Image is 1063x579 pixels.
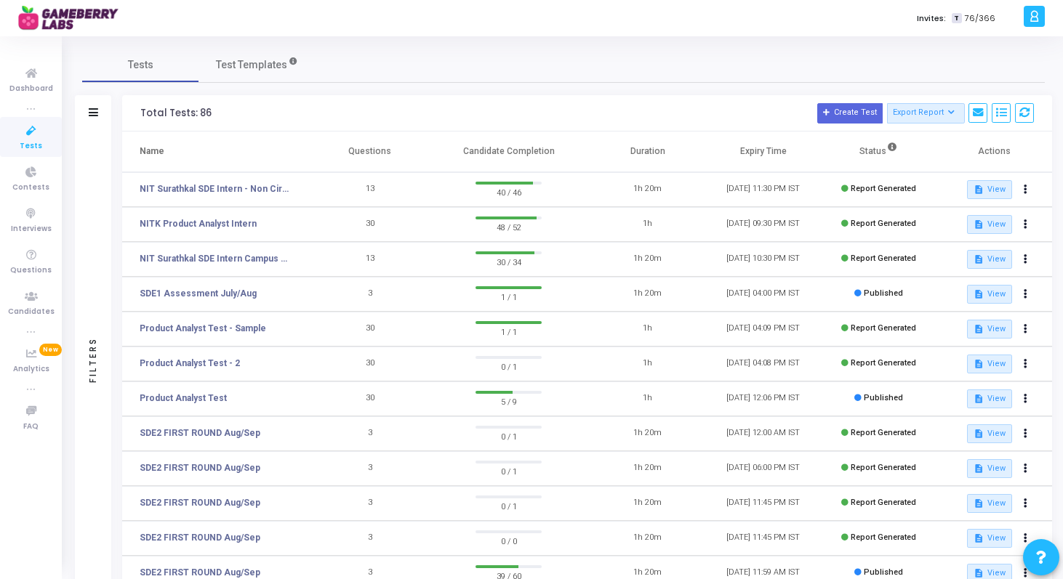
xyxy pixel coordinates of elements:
mat-icon: description [974,324,984,334]
a: SDE1 Assessment July/Aug [140,287,257,300]
a: SDE2 FIRST ROUND Aug/Sep [140,531,260,544]
mat-icon: description [974,394,984,404]
td: 30 [312,207,428,242]
span: 0 / 0 [476,533,542,548]
td: 1h [590,312,705,347]
td: [DATE] 10:30 PM IST [705,242,821,277]
td: [DATE] 11:30 PM IST [705,172,821,207]
img: logo [18,4,127,33]
span: 1 / 1 [476,289,542,304]
th: Name [122,131,312,172]
button: Export Report [887,103,965,124]
span: Report Generated [851,184,916,193]
button: Create Test [817,103,883,124]
td: 30 [312,381,428,416]
mat-icon: description [974,289,984,299]
span: Report Generated [851,498,916,507]
td: [DATE] 11:45 PM IST [705,486,821,521]
a: Product Analyst Test - 2 [140,357,240,370]
span: 30 / 34 [476,254,542,269]
span: Published [864,567,903,577]
a: NITK Product Analyst Intern [140,217,257,230]
td: [DATE] 06:00 PM IST [705,451,821,486]
button: View [967,424,1011,443]
button: View [967,320,1011,339]
span: 40 / 46 [476,185,542,199]
mat-icon: description [974,533,984,543]
button: View [967,250,1011,269]
span: Report Generated [851,533,916,542]
span: Report Generated [851,358,916,368]
mat-icon: description [974,359,984,369]
a: NIT Surathkal SDE Intern - Non Circuit [140,182,289,195]
a: SDE2 FIRST ROUND Aug/Sep [140,496,260,509]
button: View [967,180,1011,199]
td: 1h 20m [590,172,705,207]
label: Invites: [917,12,946,25]
span: Analytics [13,363,49,376]
td: 3 [312,451,428,486]
th: Actions [936,131,1052,172]
span: Report Generated [851,463,916,472]
span: Questions [10,264,52,277]
span: 0 / 1 [476,429,542,443]
td: 3 [312,416,428,451]
mat-icon: description [974,185,984,195]
span: Interviews [11,223,52,235]
th: Duration [590,131,705,172]
td: 13 [312,172,428,207]
a: SDE2 FIRST ROUND Aug/Sep [140,461,260,474]
th: Expiry Time [705,131,821,172]
a: Product Analyst Test - Sample [140,322,266,335]
button: View [967,285,1011,304]
div: Total Tests: 86 [140,108,212,119]
a: Product Analyst Test [140,392,227,405]
td: [DATE] 09:30 PM IST [705,207,821,242]
span: Report Generated [851,428,916,437]
button: View [967,529,1011,548]
td: 1h 20m [590,521,705,556]
button: View [967,215,1011,234]
span: 48 / 52 [476,219,542,234]
a: NIT Surathkal SDE Intern Campus Test [140,252,289,265]
span: 0 / 1 [476,463,542,478]
td: [DATE] 12:06 PM IST [705,381,821,416]
td: 30 [312,312,428,347]
a: SDE2 FIRST ROUND Aug/Sep [140,566,260,579]
td: [DATE] 04:00 PM IST [705,277,821,312]
span: 0 / 1 [476,359,542,373]
td: 1h [590,207,705,242]
a: SDE2 FIRST ROUND Aug/Sep [140,426,260,440]
span: FAQ [23,421,39,433]
td: 3 [312,521,428,556]
td: [DATE] 12:00 AM IST [705,416,821,451]
mat-icon: description [974,429,984,439]
th: Candidate Completion [428,131,590,172]
mat-icon: description [974,568,984,578]
mat-icon: description [974,498,984,509]
span: New [39,344,62,356]
span: Test Templates [216,57,287,73]
td: 1h 20m [590,486,705,521]
td: 1h [590,347,705,381]
td: 30 [312,347,428,381]
button: View [967,494,1011,513]
button: View [967,355,1011,373]
span: 0 / 1 [476,498,542,513]
th: Status [821,131,936,172]
span: 76/366 [965,12,995,25]
td: 3 [312,277,428,312]
span: Dashboard [9,83,53,95]
th: Questions [312,131,428,172]
td: 3 [312,486,428,521]
span: Published [864,288,903,298]
td: 1h 20m [590,416,705,451]
span: Tests [128,57,153,73]
td: [DATE] 04:08 PM IST [705,347,821,381]
td: 1h [590,381,705,416]
td: [DATE] 04:09 PM IST [705,312,821,347]
span: Report Generated [851,323,916,333]
mat-icon: description [974,463,984,474]
span: Tests [20,140,42,153]
span: T [952,13,961,24]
